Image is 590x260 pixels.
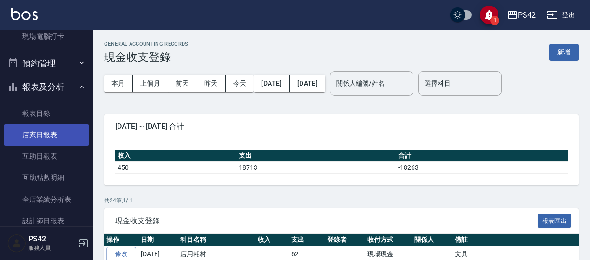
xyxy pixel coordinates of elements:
p: 服務人員 [28,244,76,252]
th: 日期 [138,234,178,246]
th: 科目名稱 [178,234,256,246]
img: Person [7,234,26,253]
button: save [480,6,498,24]
a: 新增 [549,47,579,56]
button: 預約管理 [4,51,89,75]
th: 支出 [236,150,396,162]
a: 報表匯出 [538,216,572,225]
th: 操作 [104,234,138,246]
button: 昨天 [197,75,226,92]
th: 登錄者 [325,234,365,246]
th: 收入 [256,234,289,246]
button: PS42 [503,6,539,25]
th: 收入 [115,150,236,162]
td: 450 [115,161,236,173]
a: 店家日報表 [4,124,89,146]
a: 報表目錄 [4,103,89,124]
h3: 現金收支登錄 [104,51,189,64]
button: 本月 [104,75,133,92]
p: 共 24 筆, 1 / 1 [104,196,579,205]
span: 1 [490,16,499,25]
img: Logo [11,8,38,20]
a: 現場電腦打卡 [4,26,89,47]
button: 今天 [226,75,254,92]
td: 18713 [236,161,396,173]
button: 登出 [543,7,579,24]
a: 互助日報表 [4,146,89,167]
button: 上個月 [133,75,168,92]
button: 前天 [168,75,197,92]
a: 全店業績分析表 [4,189,89,210]
a: 互助點數明細 [4,167,89,188]
button: [DATE] [290,75,325,92]
div: PS42 [518,9,536,21]
button: [DATE] [254,75,289,92]
span: 現金收支登錄 [115,216,538,226]
th: 支出 [289,234,325,246]
th: 合計 [396,150,568,162]
button: 報表及分析 [4,75,89,99]
button: 報表匯出 [538,214,572,228]
span: [DATE] ~ [DATE] 合計 [115,122,568,131]
td: -18263 [396,161,568,173]
a: 設計師日報表 [4,210,89,232]
th: 收付方式 [365,234,412,246]
th: 關係人 [412,234,452,246]
h2: GENERAL ACCOUNTING RECORDS [104,41,189,47]
h5: PS42 [28,234,76,244]
button: 新增 [549,44,579,61]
